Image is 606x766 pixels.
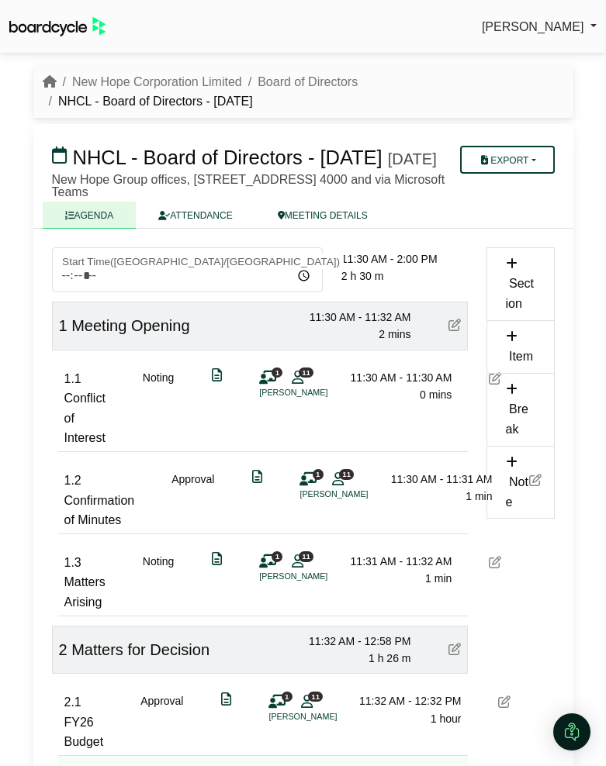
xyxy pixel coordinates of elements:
span: Conflict of Interest [64,392,106,444]
a: [PERSON_NAME] [482,17,597,37]
div: 11:30 AM - 11:31 AM [383,471,492,488]
span: 1 [282,692,293,702]
span: 0 mins [420,388,452,401]
li: NHCL - Board of Directors - [DATE] [43,91,253,112]
li: [PERSON_NAME] [300,488,416,501]
div: 11:30 AM - 11:32 AM [303,309,411,326]
span: NHCL - Board of Directors - [DATE] [73,147,383,168]
a: ATTENDANCE [136,202,255,229]
span: Note [506,475,528,509]
span: 2 mins [379,328,410,340]
div: 11:32 AM - 12:58 PM [303,633,411,650]
a: AGENDA [43,202,137,229]
span: 1.1 [64,372,81,385]
div: [DATE] [388,150,437,168]
span: 1.2 [64,474,81,487]
span: Matters Arising [64,575,106,609]
div: Approval [171,471,214,530]
span: 11 [299,551,313,561]
span: 2 [59,641,68,658]
span: Break [506,402,528,436]
span: 1.3 [64,556,81,569]
span: Item [509,350,533,363]
span: 1 [313,469,324,479]
div: 11:32 AM - 12:32 PM [352,692,461,709]
span: 11 [308,692,323,702]
div: Open Intercom Messenger [553,713,590,750]
span: 1 [59,317,68,334]
a: New Hope Corporation Limited [72,75,242,88]
div: Noting [143,369,174,448]
span: 1 [272,551,282,561]
div: 11:31 AM - 11:32 AM [343,553,452,570]
span: [PERSON_NAME] [482,20,584,33]
span: 11 [339,469,354,479]
a: Board of Directors [258,75,358,88]
div: 11:30 AM - 11:30 AM [343,369,452,386]
div: Noting [143,553,174,612]
div: 11:30 AM - 2:00 PM [341,250,468,267]
a: MEETING DETAILS [255,202,390,229]
span: 1 min [466,490,492,502]
span: New Hope Group offices, [STREET_ADDRESS] 4000 and via Microsoft Teams [52,173,445,198]
span: Matters for Decision [71,641,210,658]
span: 1 [272,367,282,378]
li: [PERSON_NAME] [268,710,385,723]
span: 1 min [425,572,452,585]
span: Meeting Opening [71,317,189,334]
span: 11 [299,367,313,378]
span: 2.1 [64,695,81,709]
img: BoardcycleBlackGreen-aaafeed430059cb809a45853b8cf6d952af9d84e6e89e1f1685b34bfd5cb7d64.svg [9,17,106,36]
span: 1 hour [431,713,462,725]
span: Confirmation of Minutes [64,494,135,527]
nav: breadcrumb [43,72,564,112]
li: [PERSON_NAME] [259,570,376,583]
button: Export [460,146,554,174]
span: 1 h 26 m [369,652,410,664]
span: 2 h 30 m [341,270,383,282]
li: [PERSON_NAME] [259,386,376,399]
span: Section [506,277,534,310]
span: FY26 Budget [64,716,104,749]
div: Approval [140,692,183,752]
